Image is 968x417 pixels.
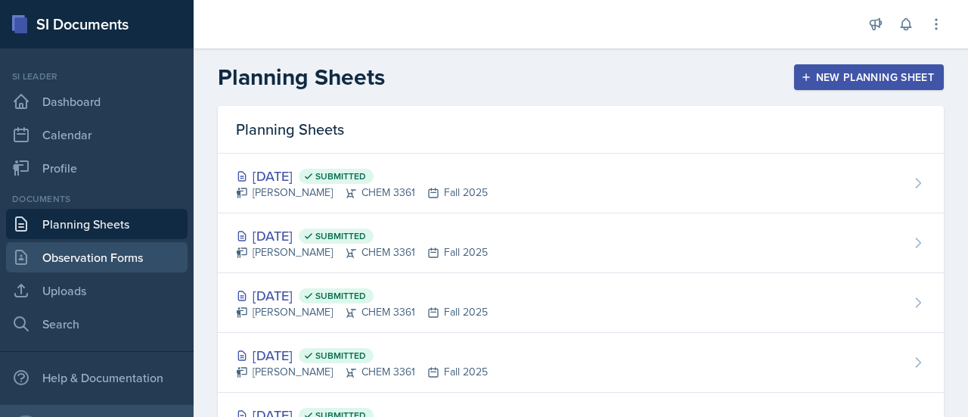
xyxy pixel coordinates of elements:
[6,242,188,272] a: Observation Forms
[315,290,366,302] span: Submitted
[236,226,488,246] div: [DATE]
[6,192,188,206] div: Documents
[236,304,488,320] div: [PERSON_NAME] CHEM 3361 Fall 2025
[6,275,188,306] a: Uploads
[6,70,188,83] div: Si leader
[236,364,488,380] div: [PERSON_NAME] CHEM 3361 Fall 2025
[218,64,385,91] h2: Planning Sheets
[804,71,934,83] div: New Planning Sheet
[236,166,488,186] div: [DATE]
[218,333,944,393] a: [DATE] Submitted [PERSON_NAME]CHEM 3361Fall 2025
[794,64,944,90] button: New Planning Sheet
[6,153,188,183] a: Profile
[6,86,188,117] a: Dashboard
[236,345,488,366] div: [DATE]
[315,350,366,362] span: Submitted
[218,106,944,154] div: Planning Sheets
[6,209,188,239] a: Planning Sheets
[315,170,366,182] span: Submitted
[6,309,188,339] a: Search
[236,285,488,306] div: [DATE]
[315,230,366,242] span: Submitted
[6,363,188,393] div: Help & Documentation
[218,273,944,333] a: [DATE] Submitted [PERSON_NAME]CHEM 3361Fall 2025
[6,120,188,150] a: Calendar
[218,213,944,273] a: [DATE] Submitted [PERSON_NAME]CHEM 3361Fall 2025
[236,185,488,201] div: [PERSON_NAME] CHEM 3361 Fall 2025
[218,154,944,213] a: [DATE] Submitted [PERSON_NAME]CHEM 3361Fall 2025
[236,244,488,260] div: [PERSON_NAME] CHEM 3361 Fall 2025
